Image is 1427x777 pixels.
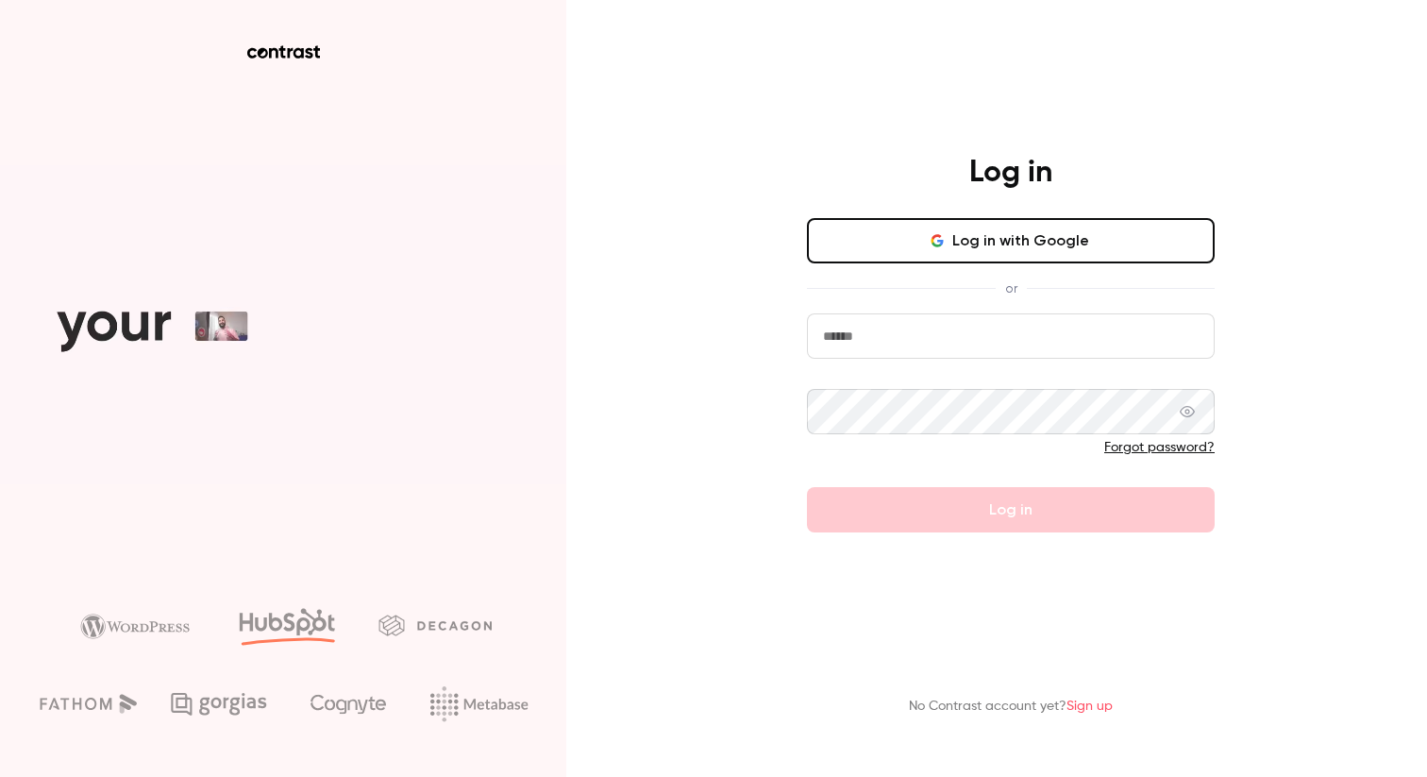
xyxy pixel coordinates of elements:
a: Forgot password? [1104,441,1215,454]
h4: Log in [969,154,1052,192]
a: Sign up [1066,700,1113,713]
button: Log in with Google [807,218,1215,263]
span: or [996,279,1027,298]
img: decagon [378,615,492,635]
p: No Contrast account yet? [909,697,1113,717]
